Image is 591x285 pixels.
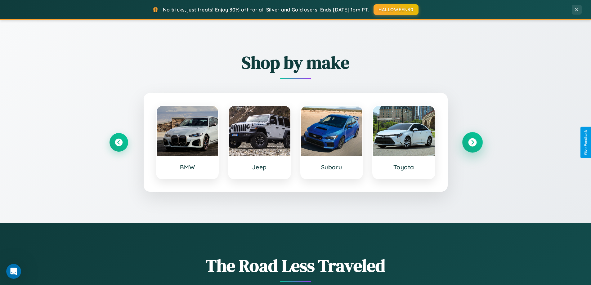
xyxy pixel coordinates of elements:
div: Give Feedback [584,130,588,155]
h2: Shop by make [110,51,482,74]
h3: BMW [163,163,212,171]
iframe: Intercom live chat [6,264,21,279]
h3: Subaru [307,163,356,171]
button: HALLOWEEN30 [374,4,419,15]
h3: Jeep [235,163,284,171]
h1: The Road Less Traveled [110,254,482,278]
h3: Toyota [379,163,428,171]
span: No tricks, just treats! Enjoy 30% off for all Silver and Gold users! Ends [DATE] 1pm PT. [163,7,369,13]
